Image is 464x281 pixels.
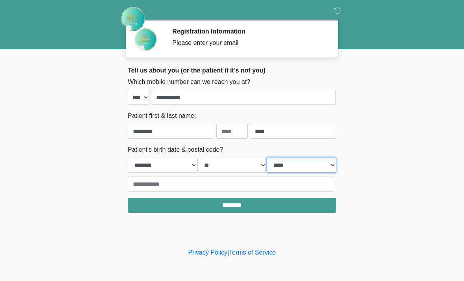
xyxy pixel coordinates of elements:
div: Please enter your email [172,38,324,48]
img: Rehydrate Aesthetics & Wellness Logo [120,6,146,32]
a: Privacy Policy [188,249,228,256]
h2: Tell us about you (or the patient if it's not you) [128,67,336,74]
a: Terms of Service [229,249,276,256]
label: Patient first & last name: [128,111,196,121]
a: | [227,249,229,256]
img: Agent Avatar [134,28,157,51]
label: Which mobile number can we reach you at? [128,77,250,87]
label: Patient's birth date & postal code? [128,145,223,154]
